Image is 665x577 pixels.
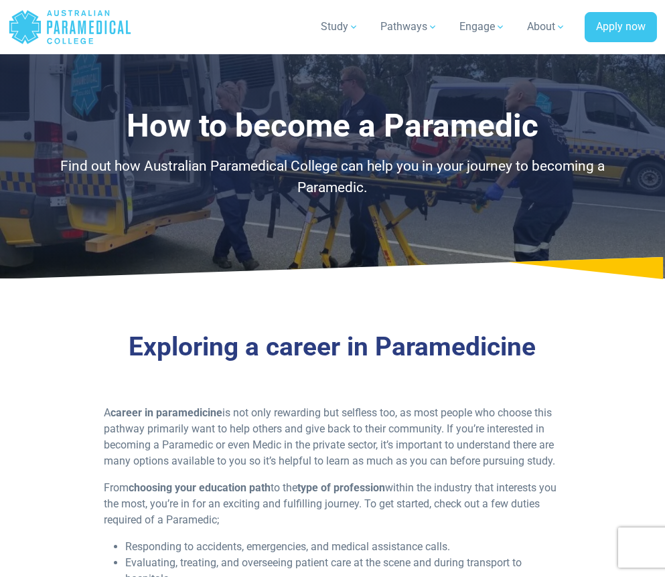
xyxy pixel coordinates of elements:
[104,480,561,528] p: From to the within the industry that interests you the most, you’re in for an exciting and fulfil...
[585,12,657,43] a: Apply now
[104,405,561,469] p: A is not only rewarding but selfless too, as most people who choose this pathway primarily want t...
[297,481,385,494] strong: type of profession
[313,8,367,46] a: Study
[129,481,271,494] strong: choosing your education path
[57,331,609,363] h2: Exploring a career in Paramedicine
[8,5,132,49] a: Australian Paramedical College
[451,8,514,46] a: Engage
[519,8,574,46] a: About
[110,406,222,419] strong: career in paramedicine
[125,539,561,555] li: Responding to accidents, emergencies, and medical assistance calls.
[372,8,446,46] a: Pathways
[57,107,609,145] h1: How to become a Paramedic
[57,156,609,198] p: Find out how Australian Paramedical College can help you in your journey to becoming a Paramedic.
